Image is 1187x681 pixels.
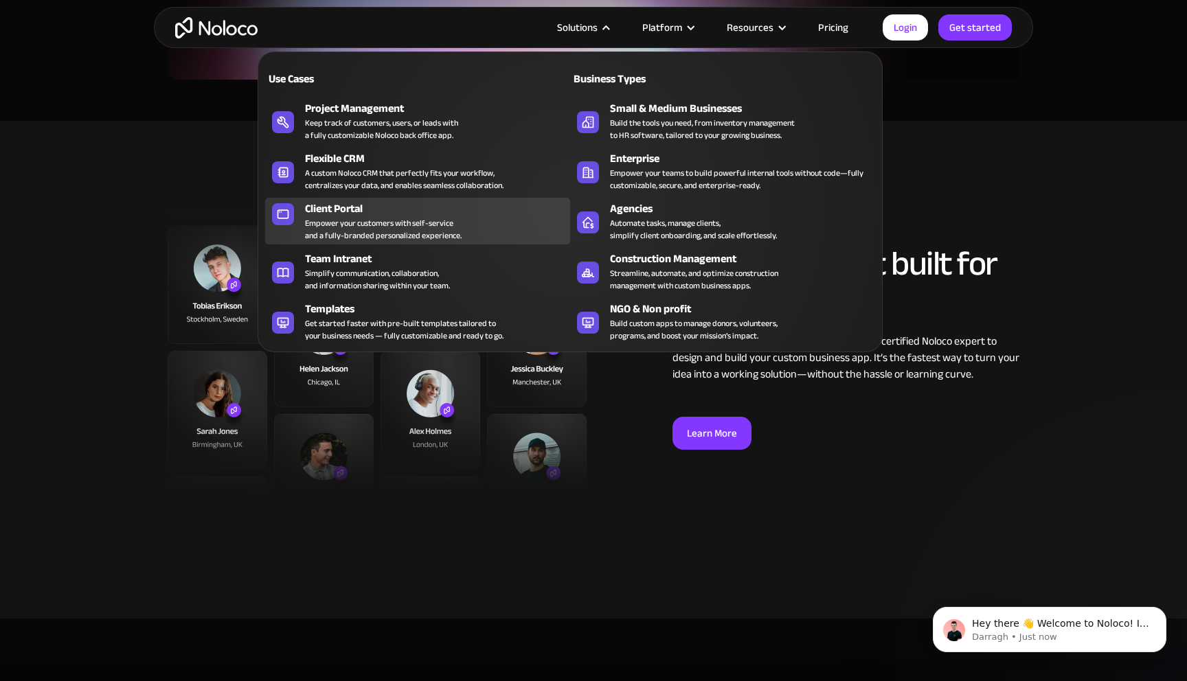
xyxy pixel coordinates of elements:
[265,71,412,87] div: Use Cases
[570,97,875,144] a: Small & Medium BusinessesBuild the tools you need, from inventory managementto HR software, tailo...
[305,100,576,117] div: Project Management
[305,317,504,342] div: Get started faster with pre-built templates tailored to your business needs — fully customizable ...
[672,417,751,450] a: Learn More
[305,117,458,141] div: Keep track of customers, users, or leads with a fully customizable Noloco back office app.
[710,19,801,36] div: Resources
[570,148,875,194] a: EnterpriseEmpower your teams to build powerful internal tools without code—fully customizable, se...
[801,19,866,36] a: Pricing
[305,167,504,192] div: A custom Noloco CRM that perfectly fits your workflow, centralizes your data, and enables seamles...
[570,298,875,345] a: NGO & Non profitBuild custom apps to manage donors, volunteers,programs, and boost your mission’s...
[610,167,868,192] div: Empower your teams to build powerful internal tools without code—fully customizable, secure, and ...
[305,267,450,292] div: Simplify communication, collaboration, and information sharing within your team.
[540,19,625,36] div: Solutions
[883,14,928,41] a: Login
[610,150,881,167] div: Enterprise
[625,19,710,36] div: Platform
[570,71,717,87] div: Business Types
[610,267,778,292] div: Streamline, automate, and optimize construction management with custom business apps.
[305,150,576,167] div: Flexible CRM
[610,217,777,242] div: Automate tasks, manage clients, simplify client onboarding, and scale effortlessly.
[672,333,1019,382] div: Don’t have the time to build it yourself? Hire a certified Noloco expert to design and build your...
[610,317,778,342] div: Build custom apps to manage donors, volunteers, programs, and boost your mission’s impact.
[265,62,570,94] a: Use Cases
[570,62,875,94] a: Business Types
[305,200,576,217] div: Client Portal
[610,251,881,267] div: Construction Management
[305,301,576,317] div: Templates
[265,298,570,345] a: TemplatesGet started faster with pre-built templates tailored toyour business needs — fully custo...
[938,14,1012,41] a: Get started
[265,248,570,295] a: Team IntranetSimplify communication, collaboration,and information sharing within your team.
[610,200,881,217] div: Agencies
[265,198,570,244] a: Client PortalEmpower your customers with self-serviceand a fully-branded personalized experience.
[642,19,682,36] div: Platform
[727,19,773,36] div: Resources
[570,198,875,244] a: AgenciesAutomate tasks, manage clients,simplify client onboarding, and scale effortlessly.
[912,578,1187,674] iframe: Intercom notifications message
[610,100,881,117] div: Small & Medium Businesses
[265,148,570,194] a: Flexible CRMA custom Noloco CRM that perfectly fits your workflow,centralizes your data, and enab...
[610,301,881,317] div: NGO & Non profit
[610,117,795,141] div: Build the tools you need, from inventory management to HR software, tailored to your growing busi...
[265,97,570,144] a: Project ManagementKeep track of customers, users, or leads witha fully customizable Noloco back o...
[570,248,875,295] a: Construction ManagementStreamline, automate, and optimize constructionmanagement with custom busi...
[557,19,598,36] div: Solutions
[305,251,576,267] div: Team Intranet
[175,17,258,38] a: home
[258,32,883,352] nav: Solutions
[305,217,462,242] div: Empower your customers with self-service and a fully-branded personalized experience.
